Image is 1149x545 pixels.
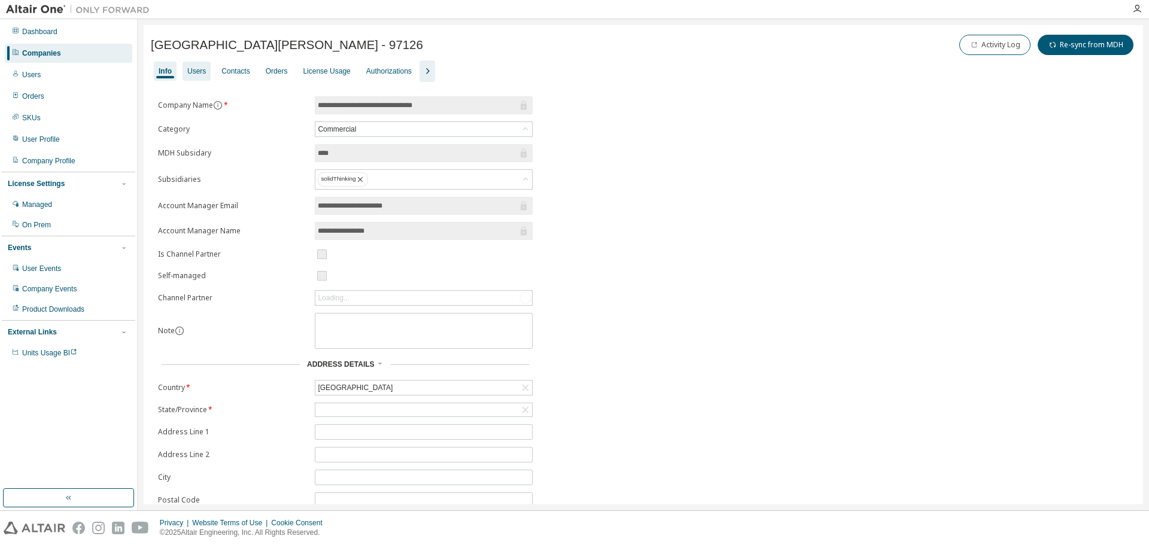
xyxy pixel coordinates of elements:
[160,528,330,538] p: © 2025 Altair Engineering, Inc. All Rights Reserved.
[158,148,308,158] label: MDH Subsidary
[22,156,75,166] div: Company Profile
[213,101,223,110] button: information
[315,122,532,136] div: Commercial
[22,220,51,230] div: On Prem
[22,284,77,294] div: Company Events
[158,325,175,336] label: Note
[4,522,65,534] img: altair_logo.svg
[266,66,288,76] div: Orders
[159,66,172,76] div: Info
[158,124,308,134] label: Category
[8,179,65,188] div: License Settings
[315,380,532,395] div: [GEOGRAPHIC_DATA]
[8,327,57,337] div: External Links
[158,383,308,392] label: Country
[112,522,124,534] img: linkedin.svg
[22,27,57,36] div: Dashboard
[22,305,84,314] div: Product Downloads
[160,518,192,528] div: Privacy
[307,360,374,369] span: Address Details
[158,226,308,236] label: Account Manager Name
[271,518,329,528] div: Cookie Consent
[175,326,184,336] button: information
[315,291,532,305] div: Loading...
[151,38,423,52] span: [GEOGRAPHIC_DATA][PERSON_NAME] - 97126
[315,170,532,189] div: solidThinking
[303,66,350,76] div: License Usage
[22,349,77,357] span: Units Usage BI
[1038,35,1133,55] button: Re-sync from MDH
[158,427,308,437] label: Address Line 1
[72,522,85,534] img: facebook.svg
[316,123,358,136] div: Commercial
[158,293,308,303] label: Channel Partner
[158,249,308,259] label: Is Channel Partner
[22,200,52,209] div: Managed
[22,113,41,123] div: SKUs
[158,101,308,110] label: Company Name
[316,381,394,394] div: [GEOGRAPHIC_DATA]
[158,405,308,415] label: State/Province
[92,522,105,534] img: instagram.svg
[221,66,250,76] div: Contacts
[22,48,61,58] div: Companies
[6,4,156,16] img: Altair One
[22,135,60,144] div: User Profile
[158,473,308,482] label: City
[192,518,271,528] div: Website Terms of Use
[318,172,368,187] div: solidThinking
[158,175,308,184] label: Subsidiaries
[187,66,206,76] div: Users
[158,450,308,459] label: Address Line 2
[158,495,308,505] label: Postal Code
[158,271,308,281] label: Self-managed
[8,243,31,252] div: Events
[959,35,1031,55] button: Activity Log
[318,293,349,303] div: Loading...
[22,92,44,101] div: Orders
[158,201,308,211] label: Account Manager Email
[132,522,149,534] img: youtube.svg
[22,264,61,273] div: User Events
[22,70,41,80] div: Users
[366,66,412,76] div: Authorizations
